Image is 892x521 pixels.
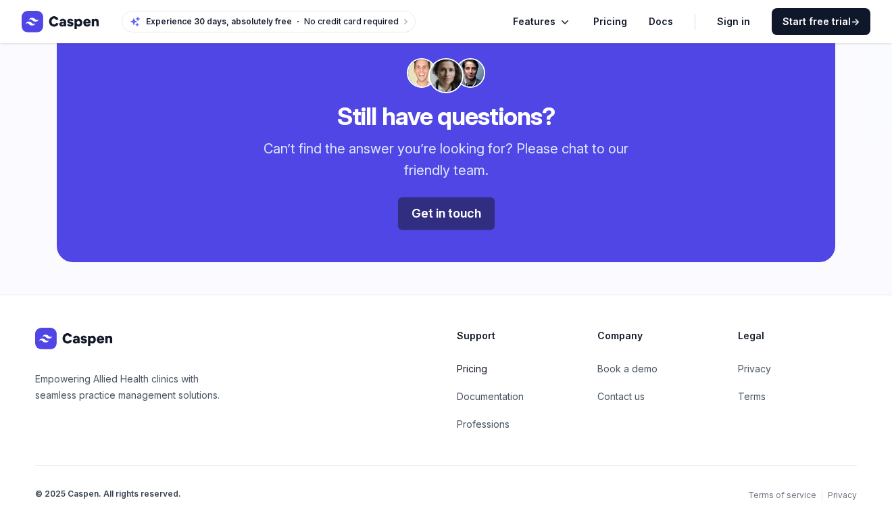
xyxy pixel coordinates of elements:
[35,371,224,403] p: Empowering Allied Health clinics with seamless practice management solutions.
[457,418,510,430] a: Professions
[457,391,524,402] a: Documentation
[783,15,860,28] span: Start free trial
[513,14,572,30] button: Features
[597,328,716,344] h3: Company
[593,14,627,30] a: Pricing
[738,363,771,374] a: Privacy
[412,206,481,220] span: Get in touch
[851,16,860,27] span: →
[748,490,822,501] a: Terms of service
[251,138,641,181] p: Can’t find the answer you’re looking for? Please chat to our friendly team.
[304,16,399,26] span: No credit card required
[738,391,766,402] a: Terms
[457,328,576,344] h3: Support
[122,11,416,32] a: Experience 30 days, absolutely freeNo credit card required
[513,14,555,30] span: Features
[597,391,645,402] a: Contact us
[219,103,673,130] h2: Still have questions?
[146,16,292,27] span: Experience 30 days, absolutely free
[772,8,870,35] a: Start free trial
[738,328,857,344] h3: Legal
[597,363,658,374] a: Book a demo
[717,14,750,30] a: Sign in
[457,363,487,374] a: Pricing
[398,197,495,230] a: Get in touch
[35,487,748,501] p: © 2025 Caspen. All rights reserved.
[822,490,857,501] a: Privacy
[649,14,673,30] a: Docs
